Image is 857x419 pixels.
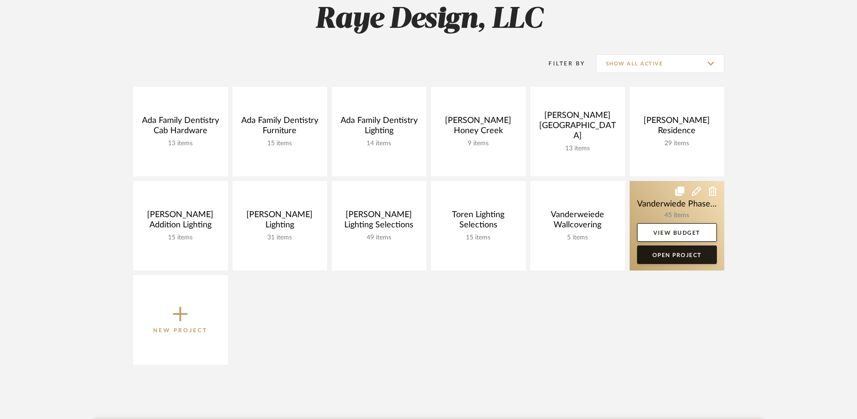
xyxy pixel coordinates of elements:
h2: Raye Design, LLC [95,2,763,37]
div: Vanderweiede Wallcovering [538,210,618,234]
div: 29 items [637,140,717,148]
div: 31 items [240,234,320,242]
div: [PERSON_NAME] [GEOGRAPHIC_DATA] [538,110,618,145]
div: [PERSON_NAME] Honey Creek [438,116,518,140]
a: View Budget [637,223,717,242]
p: New Project [153,326,207,335]
div: 13 items [141,140,220,148]
div: 15 items [438,234,518,242]
div: Ada Family Dentistry Lighting [339,116,419,140]
button: New Project [133,275,228,365]
div: [PERSON_NAME] Lighting Selections [339,210,419,234]
div: 5 items [538,234,618,242]
div: [PERSON_NAME] Lighting [240,210,320,234]
div: 15 items [240,140,320,148]
div: 49 items [339,234,419,242]
div: 9 items [438,140,518,148]
div: 14 items [339,140,419,148]
div: Filter By [537,59,586,68]
div: Ada Family Dentistry Furniture [240,116,320,140]
div: 13 items [538,145,618,153]
div: Toren Lighting Selections [438,210,518,234]
div: Ada Family Dentistry Cab Hardware [141,116,220,140]
div: 15 items [141,234,220,242]
a: Open Project [637,245,717,264]
div: [PERSON_NAME] Addition Lighting [141,210,220,234]
div: [PERSON_NAME] Residence [637,116,717,140]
